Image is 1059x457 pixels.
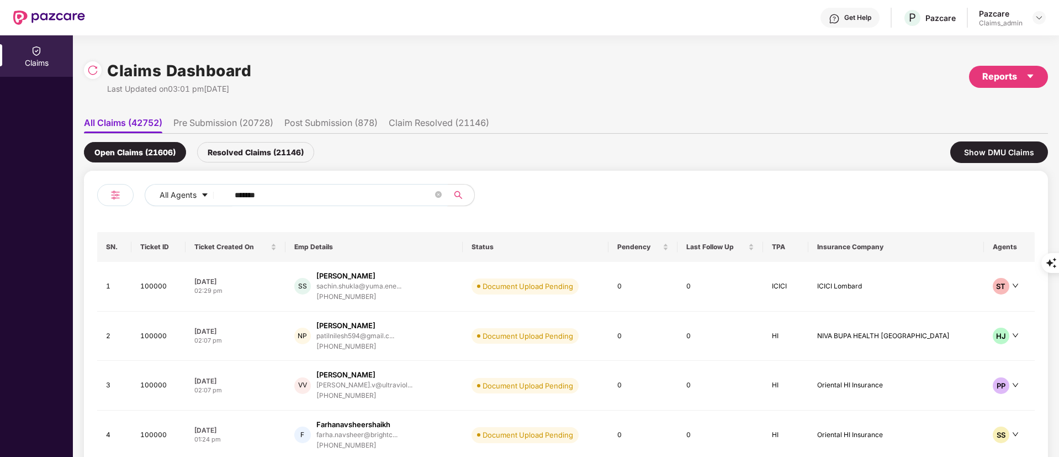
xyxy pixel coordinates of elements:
[608,232,677,262] th: Pendency
[1012,282,1019,289] span: down
[844,13,871,22] div: Get Help
[993,328,1009,344] div: HJ
[993,377,1009,394] div: PP
[829,13,840,24] img: svg+xml;base64,PHN2ZyBpZD0iSGVscC0zMngzMiIgeG1sbnM9Imh0dHA6Ly93d3cudzMub3JnLzIwMDAvc3ZnIiB3aWR0aD...
[979,19,1023,28] div: Claims_admin
[1035,13,1044,22] img: svg+xml;base64,PHN2ZyBpZD0iRHJvcGRvd24tMzJ4MzIiIHhtbG5zPSJodHRwOi8vd3d3LnczLm9yZy8yMDAwL3N2ZyIgd2...
[909,11,916,24] span: P
[1012,431,1019,438] span: down
[925,13,956,23] div: Pazcare
[1012,332,1019,339] span: down
[617,243,660,251] span: Pendency
[194,243,268,251] span: Ticket Created On
[984,232,1035,262] th: Agents
[1012,382,1019,388] span: down
[993,427,1009,443] div: SS
[686,243,746,251] span: Last Follow Up
[435,190,442,201] span: close-circle
[435,191,442,198] span: close-circle
[993,278,1009,295] div: ST
[677,232,763,262] th: Last Follow Up
[13,10,85,25] img: New Pazcare Logo
[31,45,42,56] img: svg+xml;base64,PHN2ZyBpZD0iQ2xhaW0iIHhtbG5zPSJodHRwOi8vd3d3LnczLm9yZy8yMDAwL3N2ZyIgd2lkdGg9IjIwIi...
[186,232,285,262] th: Ticket Created On
[979,8,1023,19] div: Pazcare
